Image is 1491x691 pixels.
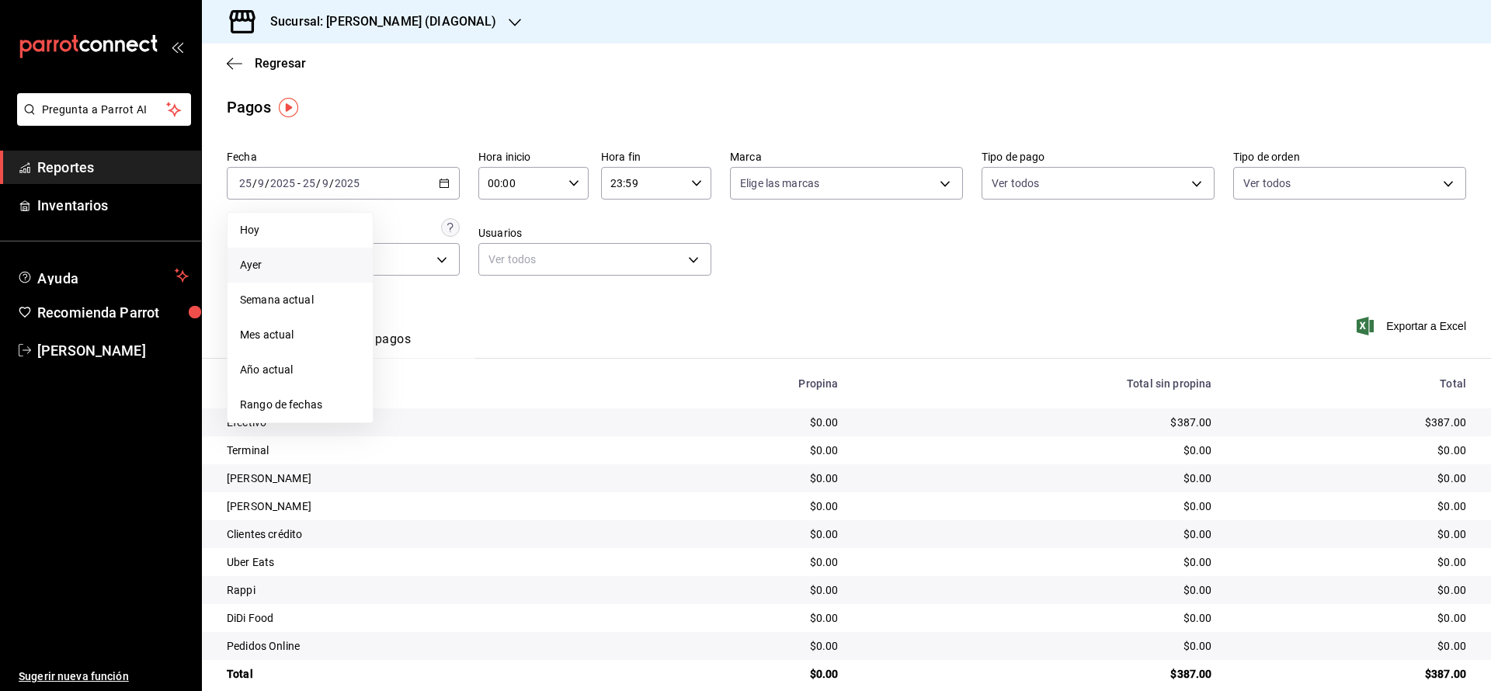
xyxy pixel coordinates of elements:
[240,222,360,238] span: Hoy
[227,95,271,119] div: Pagos
[227,377,619,390] div: Tipo de pago
[1237,526,1466,542] div: $0.00
[171,40,183,53] button: open_drawer_menu
[644,415,838,430] div: $0.00
[240,362,360,378] span: Año actual
[252,177,257,189] span: /
[227,582,619,598] div: Rappi
[227,56,306,71] button: Regresar
[269,177,296,189] input: ----
[238,177,252,189] input: --
[1237,471,1466,486] div: $0.00
[864,554,1212,570] div: $0.00
[644,377,838,390] div: Propina
[1360,317,1466,335] button: Exportar a Excel
[1243,175,1291,191] span: Ver todos
[644,638,838,654] div: $0.00
[42,102,167,118] span: Pregunta a Parrot AI
[478,151,589,162] label: Hora inicio
[227,415,619,430] div: Efectivo
[644,443,838,458] div: $0.00
[1237,610,1466,626] div: $0.00
[302,177,316,189] input: --
[258,12,496,31] h3: Sucursal: [PERSON_NAME] (DIAGONAL)
[740,175,819,191] span: Elige las marcas
[864,666,1212,682] div: $387.00
[353,332,411,358] button: Ver pagos
[992,175,1039,191] span: Ver todos
[1237,582,1466,598] div: $0.00
[864,638,1212,654] div: $0.00
[730,151,963,162] label: Marca
[265,177,269,189] span: /
[240,257,360,273] span: Ayer
[316,177,321,189] span: /
[864,415,1212,430] div: $387.00
[37,195,189,216] span: Inventarios
[1237,377,1466,390] div: Total
[1237,554,1466,570] div: $0.00
[644,666,838,682] div: $0.00
[334,177,360,189] input: ----
[297,177,301,189] span: -
[1233,151,1466,162] label: Tipo de orden
[227,443,619,458] div: Terminal
[321,177,329,189] input: --
[227,526,619,542] div: Clientes crédito
[17,93,191,126] button: Pregunta a Parrot AI
[864,498,1212,514] div: $0.00
[227,554,619,570] div: Uber Eats
[644,554,838,570] div: $0.00
[864,582,1212,598] div: $0.00
[1237,638,1466,654] div: $0.00
[982,151,1215,162] label: Tipo de pago
[279,98,298,117] img: Tooltip marker
[240,327,360,343] span: Mes actual
[37,157,189,178] span: Reportes
[1237,666,1466,682] div: $387.00
[240,292,360,308] span: Semana actual
[37,340,189,361] span: [PERSON_NAME]
[329,177,334,189] span: /
[644,610,838,626] div: $0.00
[1237,443,1466,458] div: $0.00
[644,471,838,486] div: $0.00
[255,56,306,71] span: Regresar
[644,582,838,598] div: $0.00
[478,243,711,276] div: Ver todos
[1237,415,1466,430] div: $387.00
[478,227,711,238] label: Usuarios
[644,498,838,514] div: $0.00
[864,377,1212,390] div: Total sin propina
[227,638,619,654] div: Pedidos Online
[864,471,1212,486] div: $0.00
[19,668,189,685] span: Sugerir nueva función
[227,471,619,486] div: [PERSON_NAME]
[11,113,191,129] a: Pregunta a Parrot AI
[240,397,360,413] span: Rango de fechas
[227,666,619,682] div: Total
[644,526,838,542] div: $0.00
[864,443,1212,458] div: $0.00
[227,610,619,626] div: DiDi Food
[864,526,1212,542] div: $0.00
[1237,498,1466,514] div: $0.00
[227,151,460,162] label: Fecha
[601,151,711,162] label: Hora fin
[864,610,1212,626] div: $0.00
[37,302,189,323] span: Recomienda Parrot
[37,266,169,285] span: Ayuda
[257,177,265,189] input: --
[227,498,619,514] div: [PERSON_NAME]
